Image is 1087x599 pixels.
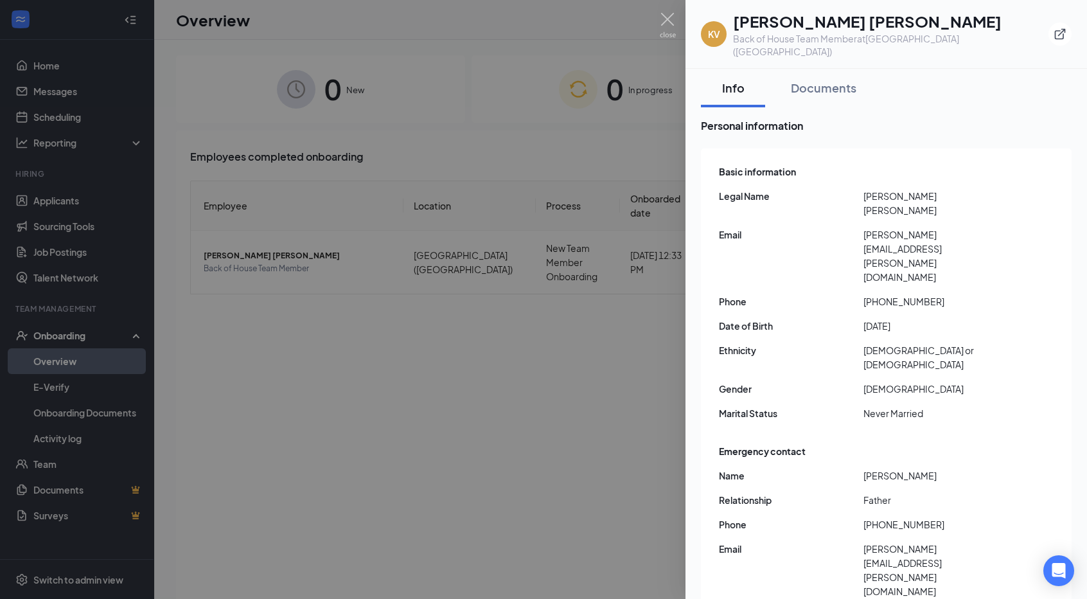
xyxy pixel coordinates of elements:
div: KV [708,28,720,40]
h1: [PERSON_NAME] [PERSON_NAME] [733,10,1048,32]
svg: ExternalLink [1054,28,1066,40]
span: Never Married [863,406,1008,420]
span: Basic information [719,165,796,179]
span: Ethnicity [719,343,863,357]
div: Back of House Team Member at [GEOGRAPHIC_DATA] ([GEOGRAPHIC_DATA]) [733,32,1048,58]
span: [PHONE_NUMBER] [863,517,1008,532]
span: Legal Name [719,189,863,203]
span: Relationship [719,493,863,507]
span: Personal information [701,118,1072,134]
span: [PERSON_NAME] [PERSON_NAME] [863,189,1008,217]
span: Marital Status [719,406,863,420]
span: [PERSON_NAME][EMAIL_ADDRESS][PERSON_NAME][DOMAIN_NAME] [863,228,1008,284]
span: [PERSON_NAME] [863,469,1008,483]
span: Date of Birth [719,319,863,333]
span: [DEMOGRAPHIC_DATA] [863,382,1008,396]
span: Email [719,228,863,242]
span: [DEMOGRAPHIC_DATA] or [DEMOGRAPHIC_DATA] [863,343,1008,371]
div: Open Intercom Messenger [1043,555,1074,586]
span: [PERSON_NAME][EMAIL_ADDRESS][PERSON_NAME][DOMAIN_NAME] [863,542,1008,598]
div: Documents [791,80,856,96]
span: Email [719,542,863,556]
span: Name [719,469,863,483]
span: Phone [719,517,863,532]
div: Info [714,80,752,96]
span: Father [863,493,1008,507]
span: [DATE] [863,319,1008,333]
span: Gender [719,382,863,396]
button: ExternalLink [1048,22,1072,46]
span: Phone [719,294,863,308]
span: Emergency contact [719,444,806,458]
span: [PHONE_NUMBER] [863,294,1008,308]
